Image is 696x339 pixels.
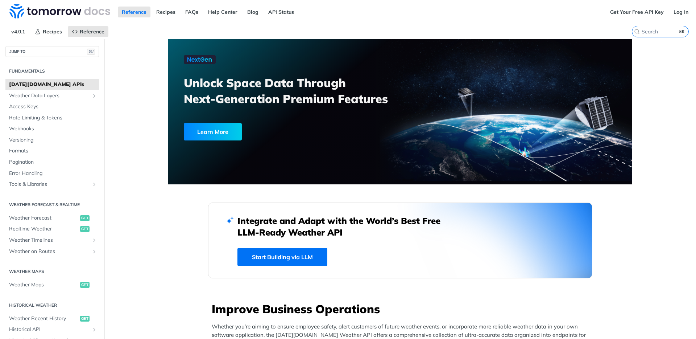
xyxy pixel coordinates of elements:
a: Realtime Weatherget [5,224,99,234]
a: Reference [118,7,150,17]
h2: Historical Weather [5,302,99,309]
span: get [80,215,90,221]
span: get [80,282,90,288]
a: Weather on RoutesShow subpages for Weather on Routes [5,246,99,257]
a: Log In [670,7,692,17]
a: Get Your Free API Key [606,7,668,17]
a: Rate Limiting & Tokens [5,113,99,123]
kbd: ⌘K [678,28,687,35]
a: Recipes [152,7,179,17]
span: v4.0.1 [7,26,29,37]
span: Rate Limiting & Tokens [9,114,97,122]
a: Formats [5,146,99,156]
a: Webhooks [5,123,99,134]
span: Tools & Libraries [9,181,90,188]
a: Recipes [31,26,66,37]
span: Access Keys [9,103,97,110]
h2: Integrate and Adapt with the World’s Best Free LLM-Ready Weather API [237,215,451,238]
button: Show subpages for Weather on Routes [91,249,97,254]
a: FAQs [181,7,202,17]
button: Show subpages for Weather Timelines [91,237,97,243]
a: Blog [243,7,262,17]
a: Weather TimelinesShow subpages for Weather Timelines [5,235,99,246]
a: Weather Data LayersShow subpages for Weather Data Layers [5,90,99,101]
button: Show subpages for Historical API [91,327,97,332]
a: Weather Recent Historyget [5,313,99,324]
h2: Fundamentals [5,68,99,74]
span: Versioning [9,136,97,144]
a: Reference [68,26,108,37]
svg: Search [634,29,640,34]
span: Formats [9,147,97,155]
button: JUMP TO⌘/ [5,46,99,57]
a: Learn More [184,123,363,140]
img: Tomorrow.io Weather API Docs [9,4,110,19]
span: Recipes [43,28,62,35]
span: get [80,316,90,322]
button: Show subpages for Weather Data Layers [91,93,97,99]
span: get [80,226,90,232]
a: Error Handling [5,168,99,179]
img: NextGen [184,55,216,64]
span: Weather Recent History [9,315,78,322]
a: Weather Mapsget [5,279,99,290]
div: Learn More [184,123,242,140]
h2: Weather Maps [5,268,99,275]
h2: Weather Forecast & realtime [5,201,99,208]
a: Tools & LibrariesShow subpages for Tools & Libraries [5,179,99,190]
button: Show subpages for Tools & Libraries [91,181,97,187]
span: ⌘/ [87,49,95,55]
span: Weather Timelines [9,237,90,244]
span: Error Handling [9,170,97,177]
h3: Unlock Space Data Through Next-Generation Premium Features [184,75,408,107]
span: Reference [80,28,104,35]
a: Versioning [5,135,99,146]
a: [DATE][DOMAIN_NAME] APIs [5,79,99,90]
a: Weather Forecastget [5,213,99,224]
a: Pagination [5,157,99,168]
span: Weather Forecast [9,215,78,222]
a: Start Building via LLM [237,248,327,266]
a: Historical APIShow subpages for Historical API [5,324,99,335]
span: Pagination [9,159,97,166]
a: API Status [264,7,298,17]
span: Weather Maps [9,281,78,289]
a: Help Center [204,7,241,17]
span: Weather Data Layers [9,92,90,99]
a: Access Keys [5,101,99,112]
span: Weather on Routes [9,248,90,255]
span: Realtime Weather [9,225,78,233]
span: Webhooks [9,125,97,132]
span: Historical API [9,326,90,333]
span: [DATE][DOMAIN_NAME] APIs [9,81,97,88]
h3: Improve Business Operations [212,301,592,317]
